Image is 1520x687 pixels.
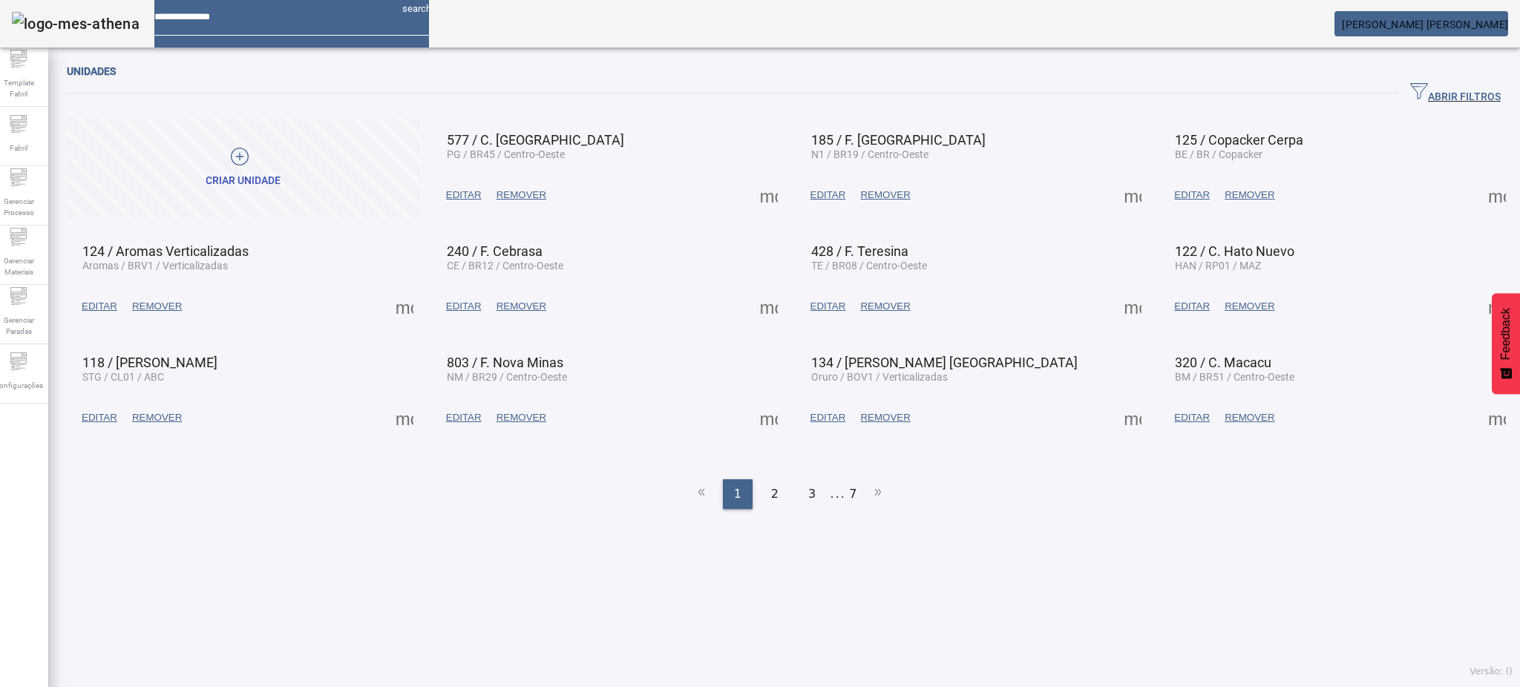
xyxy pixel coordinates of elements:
[756,182,782,208] button: Mais
[1175,243,1294,259] span: 122 / C. Hato Nuevo
[67,65,116,77] span: Unidades
[811,132,986,148] span: 185 / F. [GEOGRAPHIC_DATA]
[1174,299,1210,314] span: EDITAR
[811,371,948,383] span: Oruro / BOV1 / Verticalizadas
[1225,188,1274,203] span: REMOVER
[446,188,482,203] span: EDITAR
[1499,308,1513,360] span: Feedback
[1167,404,1217,431] button: EDITAR
[1167,182,1217,208] button: EDITAR
[1174,188,1210,203] span: EDITAR
[1174,410,1210,425] span: EDITAR
[446,410,482,425] span: EDITAR
[1484,293,1510,320] button: Mais
[803,404,854,431] button: EDITAR
[1225,299,1274,314] span: REMOVER
[1398,80,1513,107] button: ABRIR FILTROS
[447,132,624,148] span: 577 / C. [GEOGRAPHIC_DATA]
[1175,355,1271,370] span: 320 / C. Macacu
[803,293,854,320] button: EDITAR
[853,182,917,208] button: REMOVER
[803,182,854,208] button: EDITAR
[446,299,482,314] span: EDITAR
[810,410,846,425] span: EDITAR
[497,188,546,203] span: REMOVER
[439,182,489,208] button: EDITAR
[1410,82,1501,105] span: ABRIR FILTROS
[125,293,189,320] button: REMOVER
[447,355,563,370] span: 803 / F. Nova Minas
[82,410,117,425] span: EDITAR
[756,404,782,431] button: Mais
[132,299,182,314] span: REMOVER
[439,293,489,320] button: EDITAR
[756,293,782,320] button: Mais
[860,410,910,425] span: REMOVER
[811,355,1078,370] span: 134 / [PERSON_NAME] [GEOGRAPHIC_DATA]
[771,485,779,503] span: 2
[1217,293,1282,320] button: REMOVER
[489,293,554,320] button: REMOVER
[1492,293,1520,394] button: Feedback - Mostrar pesquisa
[447,371,567,383] span: NM / BR29 / Centro-Oeste
[1175,371,1294,383] span: BM / BR51 / Centro-Oeste
[811,243,908,259] span: 428 / F. Teresina
[82,355,217,370] span: 118 / [PERSON_NAME]
[5,138,32,158] span: Fabril
[74,293,125,320] button: EDITAR
[82,260,228,272] span: Aromas / BRV1 / Verticalizadas
[849,479,856,509] li: 7
[82,299,117,314] span: EDITAR
[810,188,846,203] span: EDITAR
[1119,293,1146,320] button: Mais
[1119,182,1146,208] button: Mais
[1225,410,1274,425] span: REMOVER
[1484,182,1510,208] button: Mais
[831,479,845,509] li: ...
[1175,148,1262,160] span: BE / BR / Copacker
[67,118,420,218] button: Criar unidade
[439,404,489,431] button: EDITAR
[391,404,418,431] button: Mais
[497,410,546,425] span: REMOVER
[1175,260,1261,272] span: HAN / RP01 / MAZ
[811,148,928,160] span: N1 / BR19 / Centro-Oeste
[1217,404,1282,431] button: REMOVER
[82,371,164,383] span: STG / CL01 / ABC
[853,293,917,320] button: REMOVER
[489,404,554,431] button: REMOVER
[391,293,418,320] button: Mais
[82,243,249,259] span: 124 / Aromas Verticalizadas
[1175,132,1303,148] span: 125 / Copacker Cerpa
[447,260,563,272] span: CE / BR12 / Centro-Oeste
[810,299,846,314] span: EDITAR
[497,299,546,314] span: REMOVER
[1167,293,1217,320] button: EDITAR
[1217,182,1282,208] button: REMOVER
[860,299,910,314] span: REMOVER
[1470,666,1513,677] span: Versão: ()
[74,404,125,431] button: EDITAR
[853,404,917,431] button: REMOVER
[1342,19,1508,30] span: [PERSON_NAME] [PERSON_NAME]
[447,148,565,160] span: PG / BR45 / Centro-Oeste
[808,485,816,503] span: 3
[132,410,182,425] span: REMOVER
[125,404,189,431] button: REMOVER
[206,174,281,188] div: Criar unidade
[1484,404,1510,431] button: Mais
[12,12,140,36] img: logo-mes-athena
[1119,404,1146,431] button: Mais
[489,182,554,208] button: REMOVER
[447,243,543,259] span: 240 / F. Cebrasa
[860,188,910,203] span: REMOVER
[811,260,927,272] span: TE / BR08 / Centro-Oeste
